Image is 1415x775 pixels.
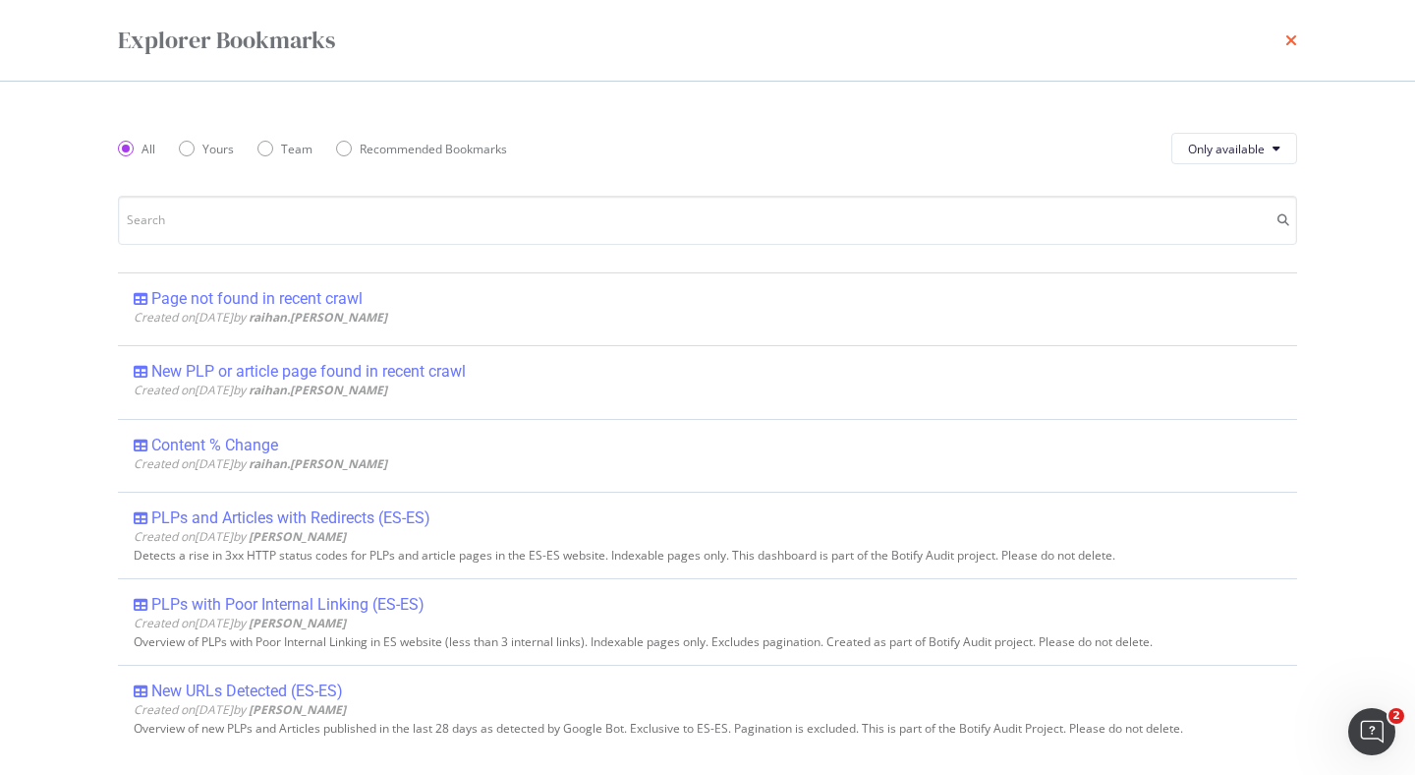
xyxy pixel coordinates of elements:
span: 2 [1388,708,1404,724]
div: Recommended Bookmarks [336,141,507,157]
div: Team [281,141,312,157]
div: Content % Change [151,436,278,455]
div: All [141,141,155,157]
iframe: Intercom live chat [1348,708,1395,755]
span: Only available [1188,141,1265,157]
div: Overview of new PLPs and Articles published in the last 28 days as detected by Google Bot. Exclus... [134,722,1281,736]
input: Search [118,196,1297,245]
div: times [1285,24,1297,57]
b: raihan.[PERSON_NAME] [249,382,387,398]
b: [PERSON_NAME] [249,701,346,718]
span: Created on [DATE] by [134,528,346,545]
b: raihan.[PERSON_NAME] [249,455,387,472]
span: Created on [DATE] by [134,701,346,718]
div: Detects a rise in 3xx HTTP status codes for PLPs and article pages in the ES-ES website. Indexabl... [134,549,1281,563]
div: New PLP or article page found in recent crawl [151,362,466,382]
div: Yours [179,141,234,157]
span: Created on [DATE] by [134,382,387,398]
div: Recommended Bookmarks [360,141,507,157]
b: [PERSON_NAME] [249,528,346,545]
div: Overview of PLPs with Poor Internal Linking in ES website (less than 3 internal links). Indexable... [134,635,1281,649]
button: Only available [1171,133,1297,164]
b: raihan.[PERSON_NAME] [249,309,387,326]
div: Explorer Bookmarks [118,24,335,57]
b: [PERSON_NAME] [249,615,346,631]
span: Created on [DATE] by [134,455,387,472]
span: Created on [DATE] by [134,309,387,326]
div: New URLs Detected (ES-ES) [151,682,343,701]
span: Created on [DATE] by [134,615,346,631]
div: PLPs and Articles with Redirects (ES-ES) [151,508,430,528]
div: Yours [202,141,234,157]
div: Page not found in recent crawl [151,289,363,309]
div: All [118,141,155,157]
div: Team [257,141,312,157]
div: PLPs with Poor Internal Linking (ES-ES) [151,595,424,615]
